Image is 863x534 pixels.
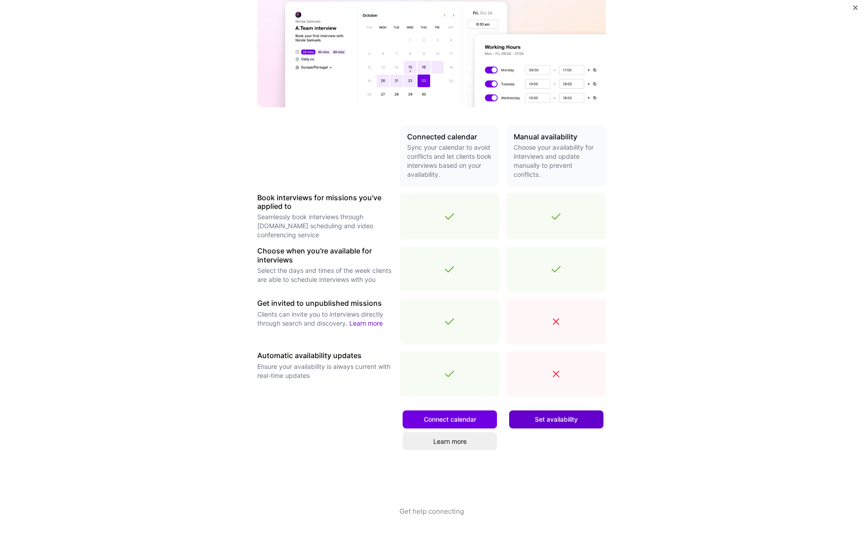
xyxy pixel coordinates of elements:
a: Learn more [403,432,497,450]
h3: Automatic availability updates [257,351,393,360]
h3: Manual availability [514,133,599,141]
p: Sync your calendar to avoid conflicts and let clients book interviews based on your availability. [407,143,492,179]
p: Clients can invite you to interviews directly through search and discovery. [257,310,393,328]
button: Connect calendar [403,410,497,428]
button: Set availability [509,410,603,428]
p: Select the days and times of the week clients are able to schedule interviews with you [257,266,393,284]
h3: Book interviews for missions you've applied to [257,193,393,211]
p: Seamlessly book interviews through [DOMAIN_NAME] scheduling and video conferencing service [257,212,393,239]
button: Get help connecting [399,506,464,534]
span: Set availability [535,415,578,424]
p: Choose your availability for interviews and update manually to prevent conflicts. [514,143,599,179]
button: Close [853,5,858,15]
h3: Connected calendar [407,133,492,141]
p: Ensure your availability is always current with real-time updates [257,362,393,380]
a: Learn more [349,319,383,327]
h3: Get invited to unpublished missions [257,299,393,308]
h3: Choose when you're available for interviews [257,247,393,264]
span: Connect calendar [424,415,476,424]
